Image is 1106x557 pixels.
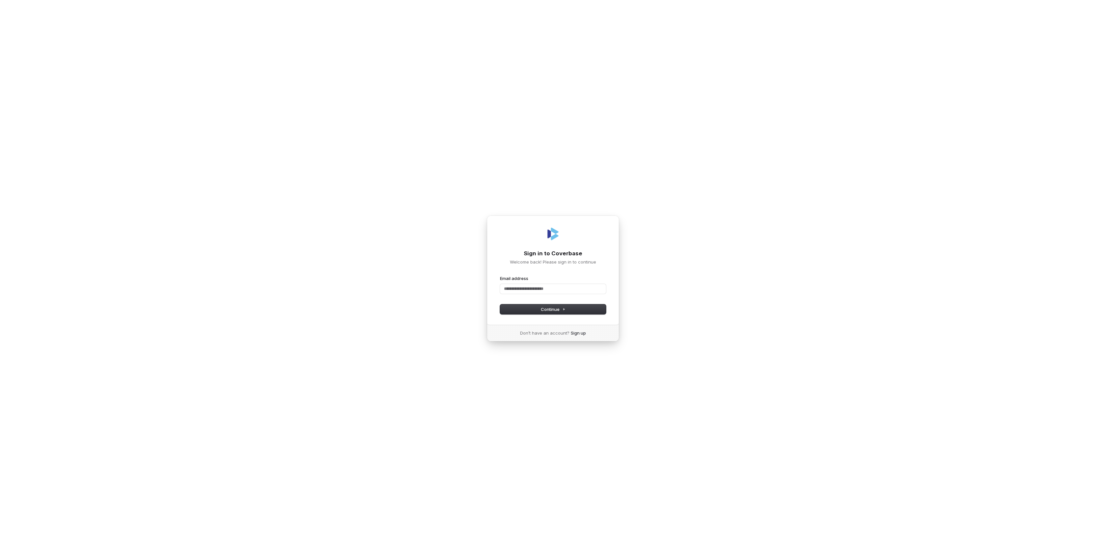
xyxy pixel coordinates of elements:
[545,226,561,242] img: Coverbase
[541,306,566,312] span: Continue
[500,259,606,265] p: Welcome back! Please sign in to continue
[500,250,606,258] h1: Sign in to Coverbase
[571,330,586,336] a: Sign up
[520,330,569,336] span: Don’t have an account?
[500,275,528,281] label: Email address
[500,304,606,314] button: Continue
